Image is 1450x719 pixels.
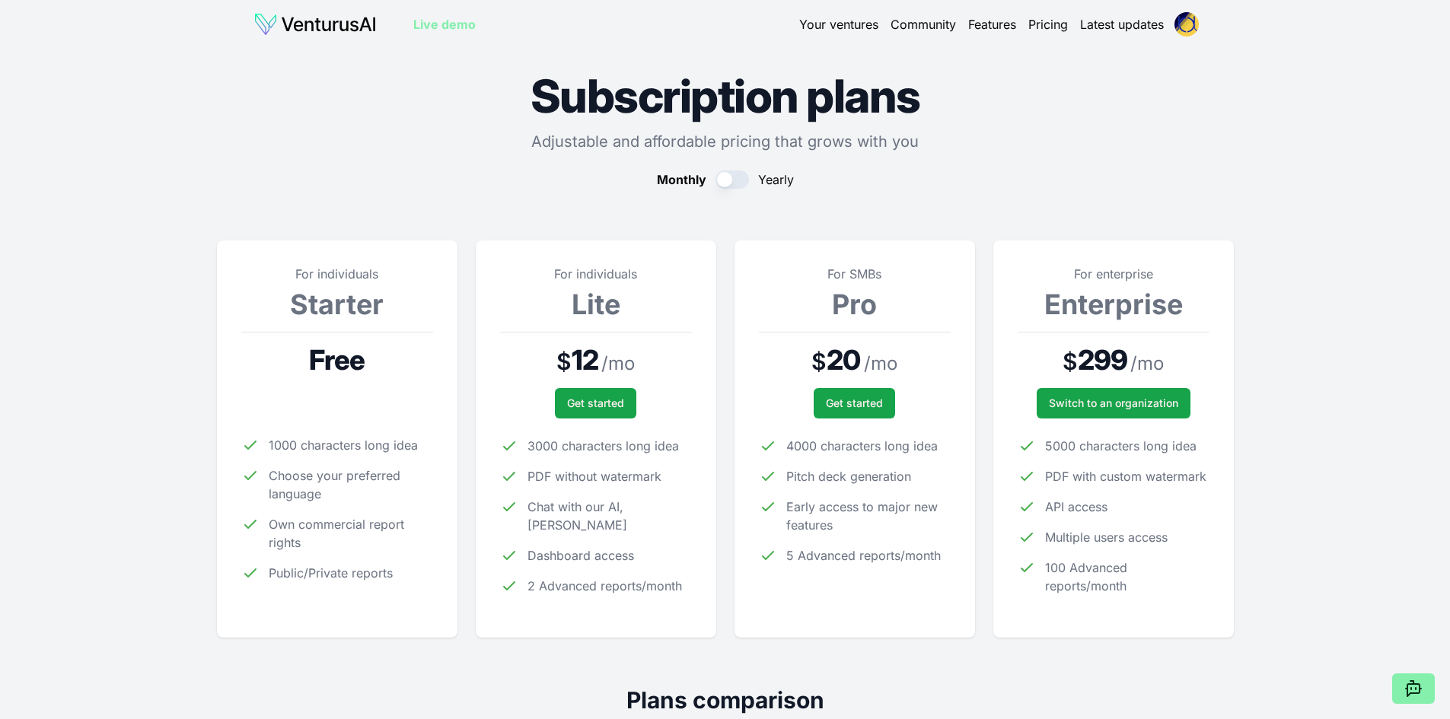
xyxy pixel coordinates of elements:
a: Latest updates [1080,15,1164,33]
img: ACg8ocJ_nPz33DAiG-PihqtSecGERw-TuE43Tc8x3muzHk13w9npME4=s96-c [1174,12,1199,37]
span: Pitch deck generation [786,467,911,485]
span: Monthly [657,170,706,189]
span: Chat with our AI, [PERSON_NAME] [527,498,692,534]
button: Get started [814,388,895,418]
span: 20 [827,345,860,375]
a: Features [968,15,1016,33]
span: 299 [1078,345,1127,375]
span: 5000 characters long idea [1045,437,1197,455]
h3: Enterprise [1018,289,1209,320]
button: Get started [555,388,636,418]
a: Community [891,15,956,33]
span: / mo [864,352,897,376]
span: Choose your preferred language [269,466,433,503]
span: Early access to major new features [786,498,951,534]
p: For SMBs [759,265,951,283]
span: / mo [601,352,635,376]
p: For individuals [500,265,692,283]
span: / mo [1130,352,1164,376]
span: $ [556,348,572,375]
span: 2 Advanced reports/month [527,577,682,595]
a: Switch to an organization [1037,388,1190,418]
span: Own commercial report rights [269,515,433,552]
span: Public/Private reports [269,564,393,582]
h3: Starter [241,289,433,320]
span: 4000 characters long idea [786,437,938,455]
span: Multiple users access [1045,528,1168,546]
a: Pricing [1028,15,1068,33]
a: Your ventures [799,15,878,33]
span: API access [1045,498,1107,516]
span: Yearly [758,170,794,189]
h3: Lite [500,289,692,320]
span: $ [811,348,827,375]
span: Get started [567,396,624,411]
h2: Plans comparison [217,686,1234,714]
span: Get started [826,396,883,411]
a: Live demo [413,15,476,33]
span: Free [309,345,365,375]
span: $ [1063,348,1078,375]
img: logo [253,12,377,37]
h1: Subscription plans [217,73,1234,119]
span: 100 Advanced reports/month [1045,558,1209,595]
span: 12 [572,345,598,375]
p: For individuals [241,265,433,283]
span: PDF without watermark [527,467,661,485]
span: PDF with custom watermark [1045,467,1206,485]
span: 3000 characters long idea [527,437,679,455]
p: For enterprise [1018,265,1209,283]
h3: Pro [759,289,951,320]
p: Adjustable and affordable pricing that grows with you [217,131,1234,152]
span: 1000 characters long idea [269,436,418,454]
span: Dashboard access [527,546,634,565]
span: 5 Advanced reports/month [786,546,941,565]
